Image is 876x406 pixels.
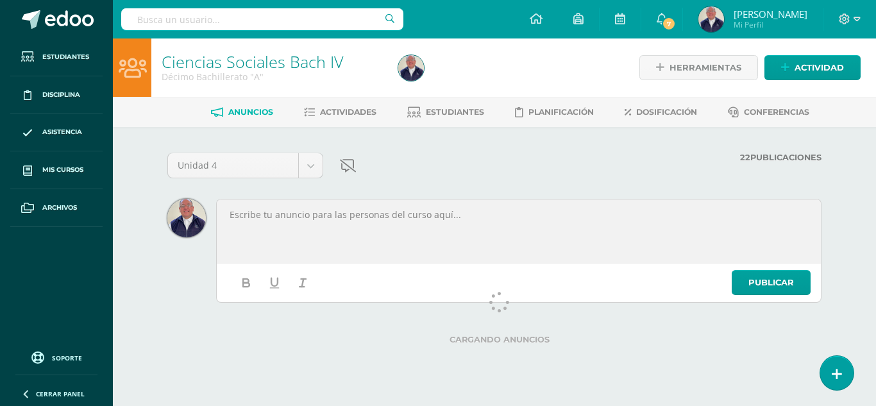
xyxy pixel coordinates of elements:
a: Asistencia [10,114,103,152]
img: 4400bde977c2ef3c8e0f06f5677fdb30.png [398,55,424,81]
img: 8a9643c1d9fe29367a6b5a0e38b41c38.png [167,199,206,237]
a: Mis cursos [10,151,103,189]
input: Busca un usuario... [121,8,403,30]
a: Dosificación [625,102,697,123]
a: Herramientas [639,55,758,80]
span: Soporte [52,353,82,362]
strong: 22 [740,153,750,162]
span: Actividad [795,56,844,80]
span: Disciplina [42,90,80,100]
span: Cerrar panel [36,389,85,398]
a: Conferencias [728,102,809,123]
span: Archivos [42,203,77,213]
a: Planificación [515,102,594,123]
span: Estudiantes [426,107,484,117]
span: Estudiantes [42,52,89,62]
h1: Ciencias Sociales Bach IV [162,53,383,71]
span: Actividades [320,107,376,117]
img: 4400bde977c2ef3c8e0f06f5677fdb30.png [698,6,724,32]
a: Estudiantes [10,38,103,76]
span: Dosificación [636,107,697,117]
a: Estudiantes [407,102,484,123]
span: [PERSON_NAME] [734,8,807,21]
a: Unidad 4 [168,153,323,178]
a: Disciplina [10,76,103,114]
label: Publicaciones [444,153,821,162]
span: Anuncios [228,107,273,117]
span: Mi Perfil [734,19,807,30]
span: Asistencia [42,127,82,137]
a: Archivos [10,189,103,227]
a: Soporte [15,348,97,366]
a: Actividad [764,55,861,80]
span: 7 [662,17,676,31]
span: Mis cursos [42,165,83,175]
a: Publicar [732,270,811,295]
a: Ciencias Sociales Bach IV [162,51,344,72]
span: Conferencias [744,107,809,117]
a: Actividades [304,102,376,123]
label: Cargando anuncios [173,335,827,344]
span: Planificación [528,107,594,117]
div: Décimo Bachillerato 'A' [162,71,383,83]
span: Herramientas [670,56,741,80]
a: Anuncios [211,102,273,123]
span: Unidad 4 [178,153,289,178]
